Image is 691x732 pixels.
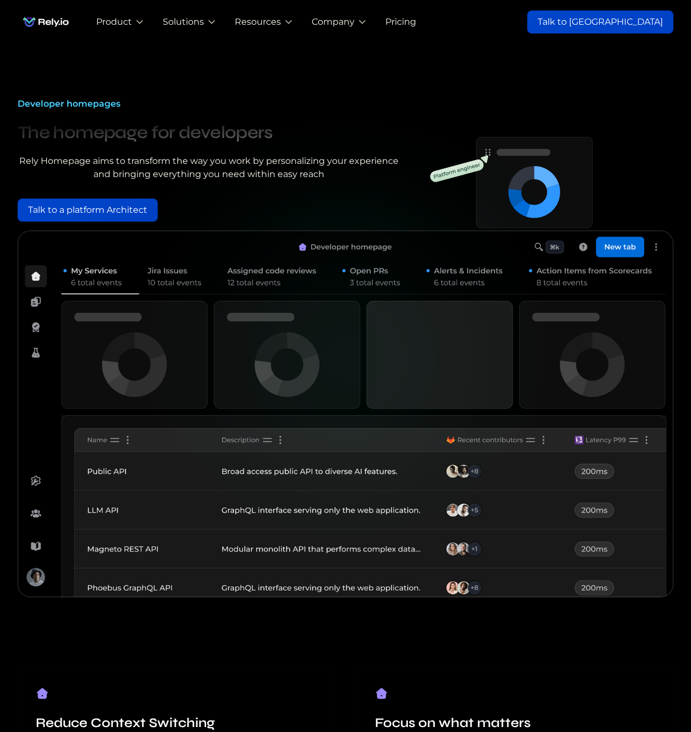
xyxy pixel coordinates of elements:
[235,15,281,29] div: Resources
[18,11,74,33] img: Rely.io logo
[163,15,204,29] div: Solutions
[385,15,416,29] a: Pricing
[538,15,663,29] div: Talk to [GEOGRAPHIC_DATA]
[18,155,401,181] div: Rely Homepage aims to transform the way you work by personalizing your experience and bringing ev...
[418,118,673,230] a: open lightbox
[18,97,401,111] div: Developer homepages
[527,10,673,34] a: Talk to [GEOGRAPHIC_DATA]
[96,15,132,29] div: Product
[18,119,401,146] h3: The homepage for developers
[18,199,158,222] a: Talk to a platform Architect
[28,203,147,217] div: Talk to a platform Architect
[18,11,74,33] a: home
[312,15,355,29] div: Company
